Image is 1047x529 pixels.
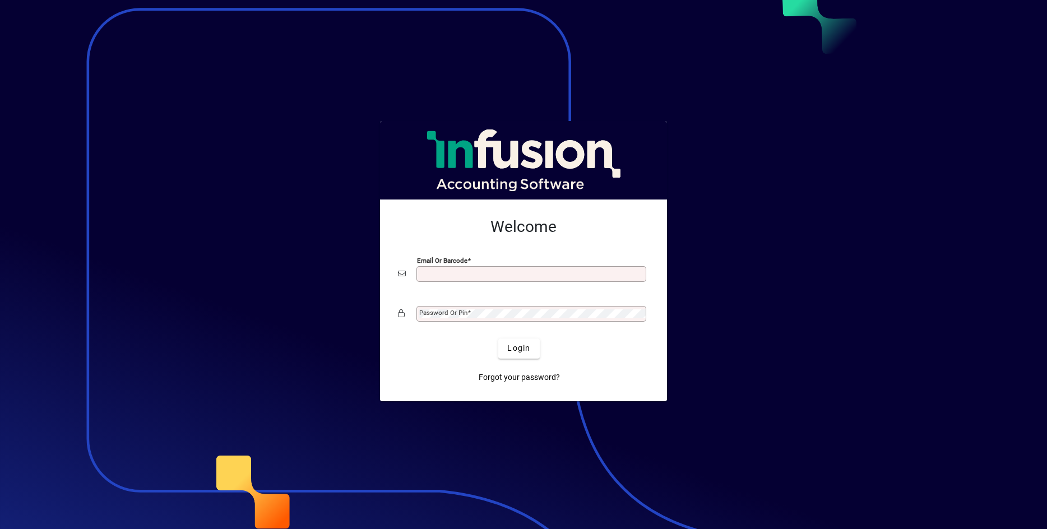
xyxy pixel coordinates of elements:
[419,309,467,317] mat-label: Password or Pin
[479,372,560,383] span: Forgot your password?
[474,368,564,388] a: Forgot your password?
[507,342,530,354] span: Login
[498,338,539,359] button: Login
[398,217,649,236] h2: Welcome
[417,256,467,264] mat-label: Email or Barcode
